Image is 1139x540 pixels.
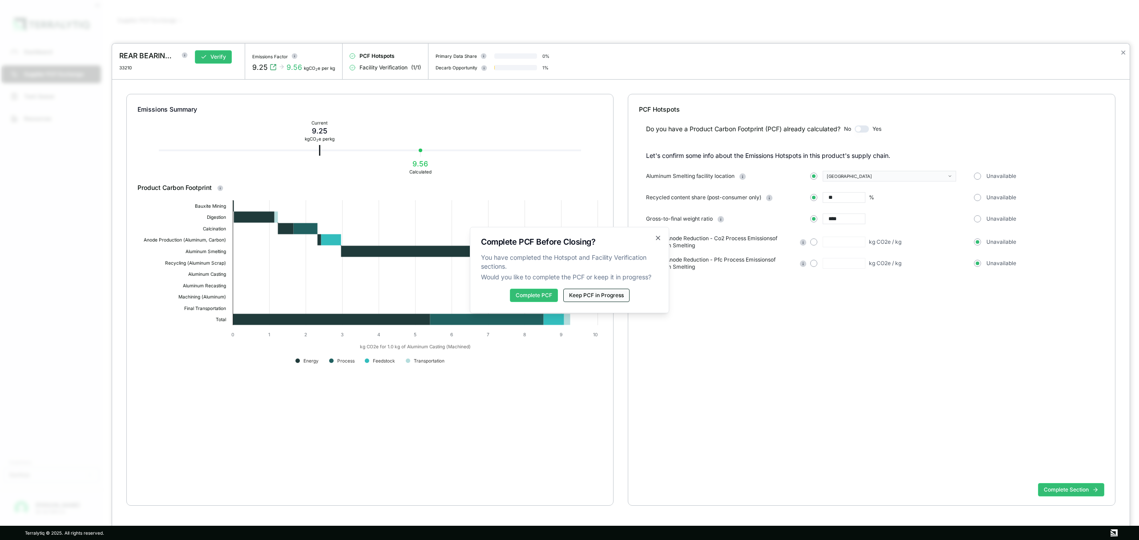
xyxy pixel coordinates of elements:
[481,238,658,246] h2: Complete PCF Before Closing?
[270,64,277,71] svg: View audit trail
[510,289,558,302] button: Complete PCF
[563,289,630,302] button: Keep PCF in Progress
[481,273,658,282] span: Would you like to complete the PCF or keep it in progress?
[481,253,658,271] span: You have completed the Hotspot and Facility Verification sections.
